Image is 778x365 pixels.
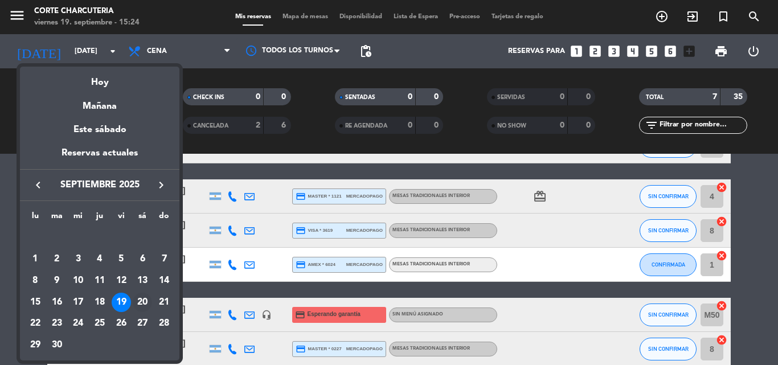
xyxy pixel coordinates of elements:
[110,249,132,270] td: 5 de septiembre de 2025
[20,114,179,146] div: Este sábado
[46,210,68,227] th: martes
[20,67,179,90] div: Hoy
[110,210,132,227] th: viernes
[112,293,131,312] div: 19
[24,292,46,313] td: 15 de septiembre de 2025
[132,313,154,335] td: 27 de septiembre de 2025
[133,271,152,290] div: 13
[20,91,179,114] div: Mañana
[151,178,171,192] button: keyboard_arrow_right
[112,249,131,269] div: 5
[90,271,109,290] div: 11
[154,271,174,290] div: 14
[89,210,110,227] th: jueves
[68,249,88,269] div: 3
[110,270,132,292] td: 12 de septiembre de 2025
[47,249,67,269] div: 2
[47,335,67,355] div: 30
[68,271,88,290] div: 10
[154,293,174,312] div: 21
[46,292,68,313] td: 16 de septiembre de 2025
[153,249,175,270] td: 7 de septiembre de 2025
[110,313,132,335] td: 26 de septiembre de 2025
[26,271,45,290] div: 8
[133,314,152,333] div: 27
[26,293,45,312] div: 15
[154,249,174,269] div: 7
[48,178,151,192] span: septiembre 2025
[132,249,154,270] td: 6 de septiembre de 2025
[153,313,175,335] td: 28 de septiembre de 2025
[153,292,175,313] td: 21 de septiembre de 2025
[67,210,89,227] th: miércoles
[153,270,175,292] td: 14 de septiembre de 2025
[112,314,131,333] div: 26
[132,210,154,227] th: sábado
[67,313,89,335] td: 24 de septiembre de 2025
[20,146,179,169] div: Reservas actuales
[31,178,45,192] i: keyboard_arrow_left
[89,313,110,335] td: 25 de septiembre de 2025
[132,270,154,292] td: 13 de septiembre de 2025
[68,314,88,333] div: 24
[132,292,154,313] td: 20 de septiembre de 2025
[110,292,132,313] td: 19 de septiembre de 2025
[89,292,110,313] td: 18 de septiembre de 2025
[153,210,175,227] th: domingo
[90,293,109,312] div: 18
[24,249,46,270] td: 1 de septiembre de 2025
[47,271,67,290] div: 9
[67,292,89,313] td: 17 de septiembre de 2025
[133,249,152,269] div: 6
[24,334,46,356] td: 29 de septiembre de 2025
[67,270,89,292] td: 10 de septiembre de 2025
[154,178,168,192] i: keyboard_arrow_right
[24,270,46,292] td: 8 de septiembre de 2025
[154,314,174,333] div: 28
[24,210,46,227] th: lunes
[26,314,45,333] div: 22
[90,249,109,269] div: 4
[90,314,109,333] div: 25
[68,293,88,312] div: 17
[47,293,67,312] div: 16
[47,314,67,333] div: 23
[24,227,175,249] td: SEP.
[46,334,68,356] td: 30 de septiembre de 2025
[26,249,45,269] div: 1
[46,313,68,335] td: 23 de septiembre de 2025
[26,335,45,355] div: 29
[133,293,152,312] div: 20
[112,271,131,290] div: 12
[46,270,68,292] td: 9 de septiembre de 2025
[89,249,110,270] td: 4 de septiembre de 2025
[89,270,110,292] td: 11 de septiembre de 2025
[46,249,68,270] td: 2 de septiembre de 2025
[24,313,46,335] td: 22 de septiembre de 2025
[28,178,48,192] button: keyboard_arrow_left
[67,249,89,270] td: 3 de septiembre de 2025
